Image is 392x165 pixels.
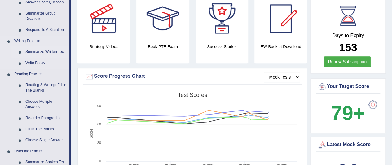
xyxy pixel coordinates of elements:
a: Reading & Writing: Fill In The Blanks [23,80,69,96]
tspan: Test scores [178,92,207,98]
a: Summarize Written Text [23,46,69,58]
tspan: Score [89,128,94,138]
div: Score Progress Chart [85,72,300,81]
b: 79+ [331,102,365,124]
a: Listening Practice [11,146,69,157]
div: Latest Mock Score [317,140,379,150]
a: Re-order Paragraphs [23,113,69,124]
text: 30 [97,141,101,145]
div: Your Target Score [317,82,379,91]
h4: Book PTE Exam [136,43,189,50]
b: 153 [339,41,357,53]
text: 90 [97,104,101,108]
h4: EW Booklet Download [254,43,307,50]
text: 60 [97,122,101,126]
h4: Success Stories [196,43,248,50]
a: Respond To A Situation [23,24,69,36]
a: Fill In The Blanks [23,124,69,135]
a: Write Essay [23,58,69,69]
a: Reading Practice [11,69,69,80]
h4: Strategy Videos [77,43,130,50]
text: 0 [99,159,101,163]
a: Writing Practice [11,36,69,47]
a: Summarize Group Discussion [23,8,69,24]
a: Choose Single Answer [23,135,69,146]
a: Renew Subscription [324,56,371,67]
h4: Days to Expiry [317,33,379,38]
a: Choose Multiple Answers [23,96,69,113]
